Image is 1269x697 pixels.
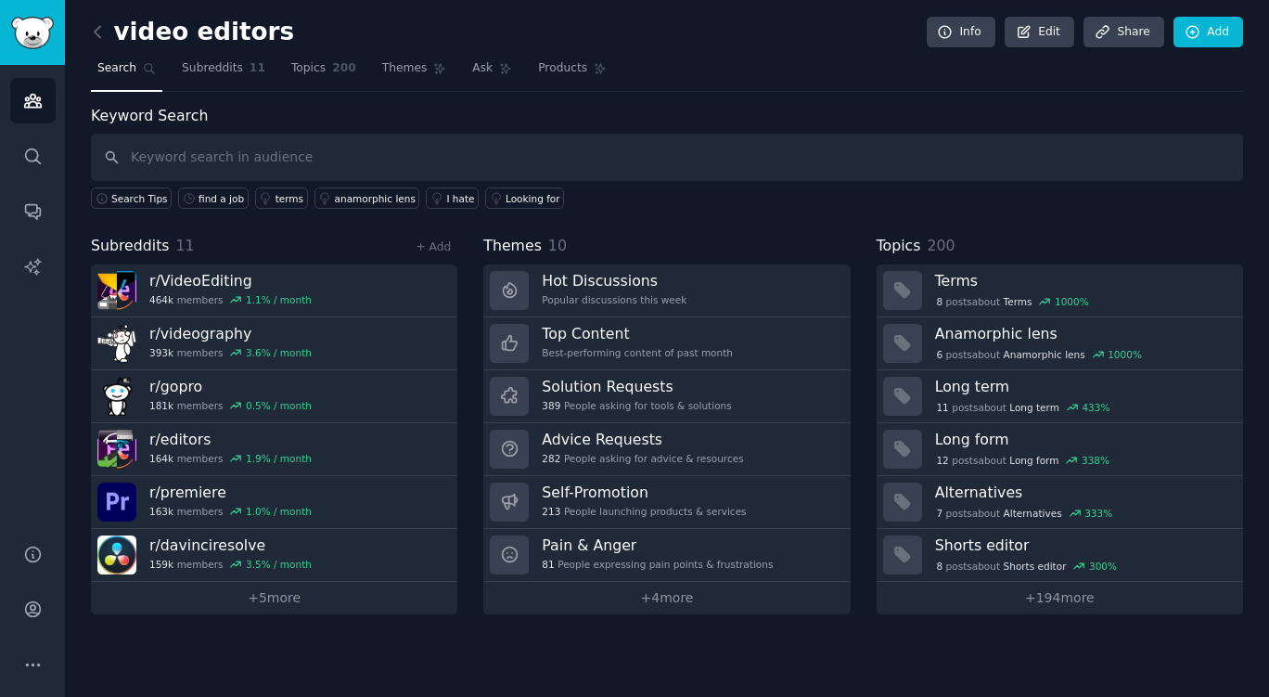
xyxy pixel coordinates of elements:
[483,265,850,317] a: Hot DiscussionsPopular discussions this week
[485,187,564,209] a: Looking for
[246,399,312,412] div: 0.5 % / month
[483,317,850,370] a: Top ContentBest-performing content of past month
[97,60,136,77] span: Search
[246,505,312,518] div: 1.0 % / month
[149,452,312,465] div: members
[877,265,1243,317] a: Terms8postsaboutTerms1000%
[149,536,312,555] h3: r/ davinciresolve
[91,187,172,209] button: Search Tips
[542,293,686,306] div: Popular discussions this week
[877,423,1243,476] a: Long form12postsaboutLong form338%
[149,483,312,502] h3: r/ premiere
[246,346,312,359] div: 3.6 % / month
[936,560,942,573] span: 8
[91,18,294,47] h2: video editors
[426,187,479,209] a: I hate
[935,377,1230,396] h3: Long term
[246,452,312,465] div: 1.9 % / month
[935,346,1144,363] div: post s about
[935,399,1112,416] div: post s about
[542,346,733,359] div: Best-performing content of past month
[483,582,850,614] a: +4more
[927,237,955,254] span: 200
[11,17,54,49] img: GummySearch logo
[542,324,733,343] h3: Top Content
[935,452,1111,469] div: post s about
[1084,507,1112,520] div: 333 %
[91,235,170,258] span: Subreddits
[1082,401,1109,414] div: 433 %
[542,399,560,412] span: 389
[276,192,303,205] div: terms
[1009,454,1058,467] span: Long form
[97,430,136,469] img: editors
[91,476,457,529] a: r/premiere163kmembers1.0% / month
[1004,295,1032,308] span: Terms
[877,476,1243,529] a: Alternatives7postsaboutAlternatives333%
[285,54,363,92] a: Topics200
[542,558,554,571] span: 81
[1089,560,1117,573] div: 300 %
[1108,348,1142,361] div: 1000 %
[246,293,312,306] div: 1.1 % / month
[877,235,921,258] span: Topics
[1055,295,1089,308] div: 1000 %
[149,430,312,449] h3: r/ editors
[483,423,850,476] a: Advice Requests282People asking for advice & resources
[182,60,243,77] span: Subreddits
[176,237,195,254] span: 11
[149,399,312,412] div: members
[1083,17,1163,48] a: Share
[91,107,208,124] label: Keyword Search
[506,192,560,205] div: Looking for
[91,134,1243,181] input: Keyword search in audience
[97,377,136,416] img: gopro
[548,237,567,254] span: 10
[927,17,995,48] a: Info
[542,505,560,518] span: 213
[877,529,1243,582] a: Shorts editor8postsaboutShorts editor300%
[542,452,560,465] span: 282
[542,558,773,571] div: People expressing pain points & frustrations
[149,346,312,359] div: members
[936,507,942,520] span: 7
[483,529,850,582] a: Pain & Anger81People expressing pain points & frustrations
[542,377,731,396] h3: Solution Requests
[149,377,312,396] h3: r/ gopro
[935,293,1091,310] div: post s about
[91,370,457,423] a: r/gopro181kmembers0.5% / month
[149,293,173,306] span: 464k
[935,271,1230,290] h3: Terms
[97,324,136,363] img: videography
[877,370,1243,423] a: Long term11postsaboutLong term433%
[91,317,457,370] a: r/videography393kmembers3.6% / month
[542,271,686,290] h3: Hot Discussions
[149,346,173,359] span: 393k
[1173,17,1243,48] a: Add
[97,483,136,522] img: premiere
[936,295,942,308] span: 8
[376,54,454,92] a: Themes
[91,529,457,582] a: r/davinciresolve159kmembers3.5% / month
[149,558,312,571] div: members
[199,192,244,205] div: find a job
[149,452,173,465] span: 164k
[149,505,173,518] span: 163k
[97,271,136,310] img: VideoEditing
[538,60,587,77] span: Products
[935,430,1230,449] h3: Long form
[91,582,457,614] a: +5more
[877,317,1243,370] a: Anamorphic lens6postsaboutAnamorphic lens1000%
[1082,454,1109,467] div: 338 %
[91,265,457,317] a: r/VideoEditing464kmembers1.1% / month
[246,558,312,571] div: 3.5 % / month
[111,192,168,205] span: Search Tips
[935,558,1119,574] div: post s about
[1009,401,1059,414] span: Long term
[175,54,272,92] a: Subreddits11
[255,187,308,209] a: terms
[483,370,850,423] a: Solution Requests389People asking for tools & solutions
[935,324,1230,343] h3: Anamorphic lens
[250,60,265,77] span: 11
[178,187,249,209] a: find a job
